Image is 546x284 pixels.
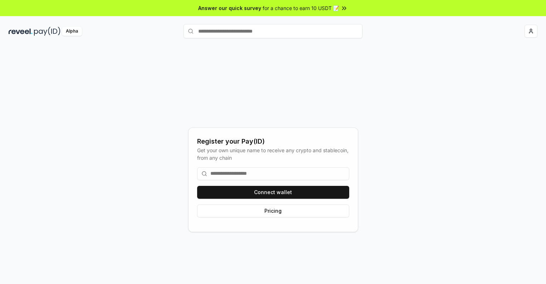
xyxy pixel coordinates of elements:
div: Alpha [62,27,82,36]
button: Connect wallet [197,186,349,199]
span: for a chance to earn 10 USDT 📝 [263,4,339,12]
button: Pricing [197,204,349,217]
img: reveel_dark [9,27,33,36]
span: Answer our quick survey [198,4,261,12]
img: pay_id [34,27,60,36]
div: Get your own unique name to receive any crypto and stablecoin, from any chain [197,146,349,162]
div: Register your Pay(ID) [197,136,349,146]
